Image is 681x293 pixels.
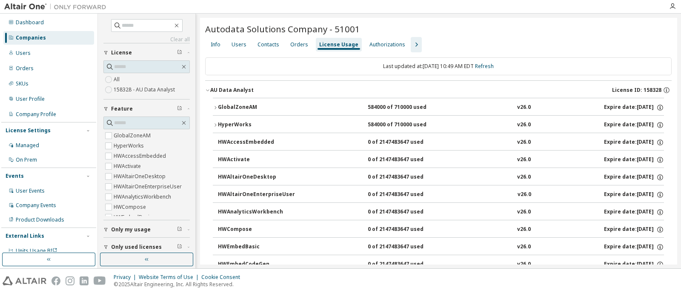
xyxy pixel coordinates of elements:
[103,220,190,239] button: Only my usage
[218,261,295,268] div: HWEmbedCodeGen
[517,156,531,164] div: v26.0
[6,233,44,239] div: External Links
[218,226,295,233] div: HWCompose
[368,174,444,181] div: 0 of 2147483647 used
[114,85,177,95] label: 158328 - AU Data Analyst
[368,191,444,199] div: 0 of 2147483647 used
[604,243,664,251] div: Expire date: [DATE]
[114,151,168,161] label: HWAccessEmbedded
[205,57,672,75] div: Last updated at: [DATE] 10:49 AM EDT
[213,98,664,117] button: GlobalZoneAM584000 of 710000 usedv26.0Expire date:[DATE]
[114,182,183,192] label: HWAltairOneEnterpriseUser
[604,174,664,181] div: Expire date: [DATE]
[218,255,664,274] button: HWEmbedCodeGen0 of 2147483647 usedv26.0Expire date:[DATE]
[218,208,295,216] div: HWAnalyticsWorkbench
[16,80,29,87] div: SKUs
[16,19,44,26] div: Dashboard
[218,238,664,256] button: HWEmbedBasic0 of 2147483647 usedv26.0Expire date:[DATE]
[604,139,664,146] div: Expire date: [DATE]
[114,274,139,281] div: Privacy
[218,185,664,204] button: HWAltairOneEnterpriseUser0 of 2147483647 usedv26.0Expire date:[DATE]
[66,276,74,285] img: instagram.svg
[218,156,295,164] div: HWActivate
[111,226,151,233] span: Only my usage
[368,226,444,233] div: 0 of 2147483647 used
[177,226,182,233] span: Clear filter
[475,63,494,70] a: Refresh
[114,171,167,182] label: HWAltairOneDesktop
[114,141,146,151] label: HyperWorks
[201,274,245,281] div: Cookie Consent
[114,161,143,171] label: HWActivate
[517,261,531,268] div: v26.0
[517,243,531,251] div: v26.0
[604,104,664,111] div: Expire date: [DATE]
[218,174,295,181] div: HWAltairOneDesktop
[517,226,531,233] div: v26.0
[368,243,444,251] div: 0 of 2147483647 used
[114,281,245,288] p: © 2025 Altair Engineering, Inc. All Rights Reserved.
[16,156,37,163] div: On Prem
[177,244,182,250] span: Clear filter
[517,139,531,146] div: v26.0
[16,111,56,118] div: Company Profile
[218,151,664,169] button: HWActivate0 of 2147483647 usedv26.0Expire date:[DATE]
[111,244,162,250] span: Only used licenses
[111,105,133,112] span: Feature
[16,142,39,149] div: Managed
[111,49,132,56] span: License
[213,116,664,134] button: HyperWorks584000 of 710000 usedv26.0Expire date:[DATE]
[218,133,664,152] button: HWAccessEmbedded0 of 2147483647 usedv26.0Expire date:[DATE]
[16,65,34,72] div: Orders
[114,202,148,212] label: HWCompose
[218,243,295,251] div: HWEmbedBasic
[103,36,190,43] a: Clear all
[604,208,664,216] div: Expire date: [DATE]
[517,208,531,216] div: v26.0
[103,100,190,118] button: Feature
[94,276,106,285] img: youtube.svg
[80,276,89,285] img: linkedin.svg
[114,131,152,141] label: GlobalZoneAM
[604,156,664,164] div: Expire date: [DATE]
[517,104,531,111] div: v26.0
[3,276,46,285] img: altair_logo.svg
[604,226,664,233] div: Expire date: [DATE]
[177,105,182,112] span: Clear filter
[6,127,51,134] div: License Settings
[218,104,295,111] div: GlobalZoneAM
[114,212,154,222] label: HWEmbedBasic
[211,41,220,48] div: Info
[368,121,444,129] div: 584000 of 710000 used
[612,87,661,94] span: License ID: 158328
[205,23,360,35] span: Autodata Solutions Company - 51001
[16,34,46,41] div: Companies
[319,41,358,48] div: License Usage
[103,238,190,256] button: Only used licenses
[177,49,182,56] span: Clear filter
[114,192,173,202] label: HWAnalyticsWorkbench
[218,220,664,239] button: HWCompose0 of 2147483647 usedv26.0Expire date:[DATE]
[232,41,246,48] div: Users
[518,191,531,199] div: v26.0
[290,41,308,48] div: Orders
[604,121,664,129] div: Expire date: [DATE]
[604,261,664,268] div: Expire date: [DATE]
[368,104,444,111] div: 584000 of 710000 used
[4,3,111,11] img: Altair One
[16,188,45,194] div: User Events
[218,168,664,187] button: HWAltairOneDesktop0 of 2147483647 usedv26.0Expire date:[DATE]
[368,156,444,164] div: 0 of 2147483647 used
[210,87,254,94] div: AU Data Analyst
[52,276,60,285] img: facebook.svg
[205,81,672,100] button: AU Data AnalystLicense ID: 158328
[218,203,664,222] button: HWAnalyticsWorkbench0 of 2147483647 usedv26.0Expire date:[DATE]
[114,74,121,85] label: All
[517,174,531,181] div: v26.0
[16,96,45,102] div: User Profile
[368,208,444,216] div: 0 of 2147483647 used
[16,216,64,223] div: Product Downloads
[6,173,24,179] div: Events
[368,261,444,268] div: 0 of 2147483647 used
[604,191,664,199] div: Expire date: [DATE]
